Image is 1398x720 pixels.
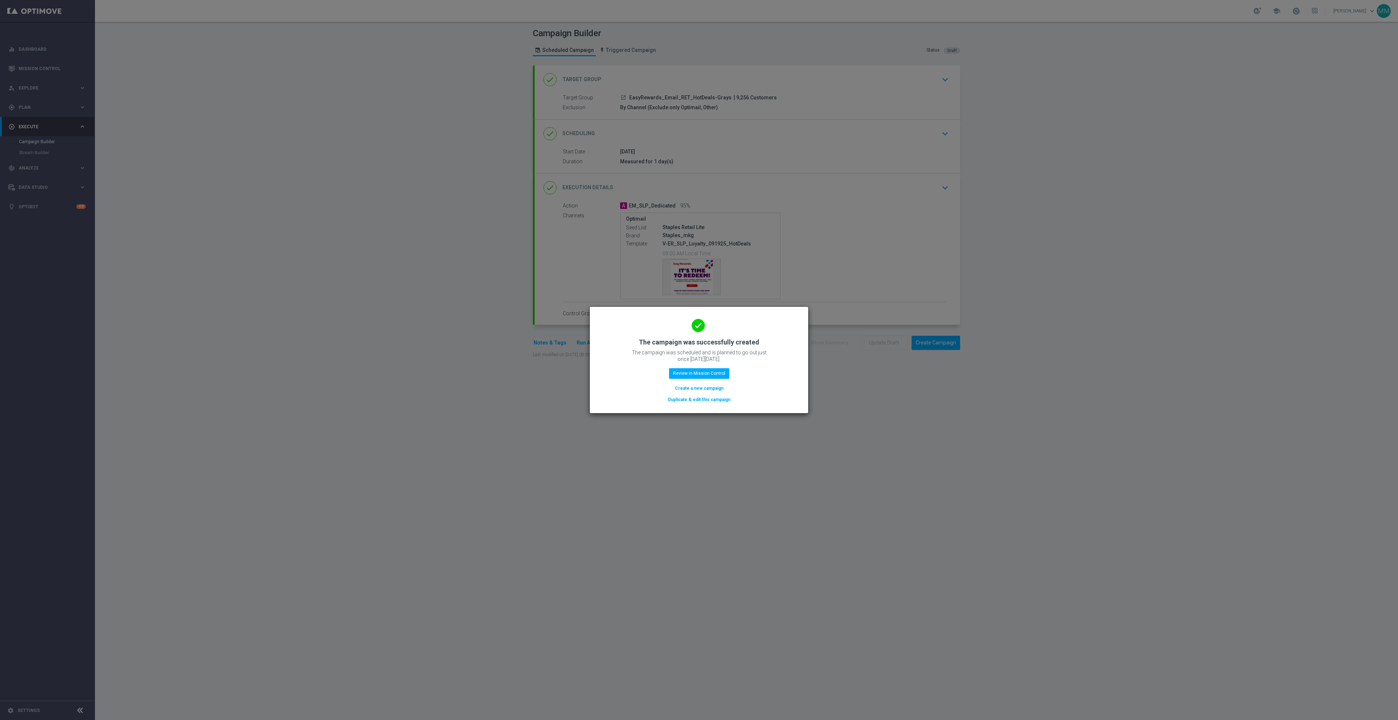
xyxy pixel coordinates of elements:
[667,396,731,404] button: Duplicate & edit this campaign
[639,338,759,347] h2: The campaign was successfully created
[626,349,772,362] p: The campaign was scheduled and is planned to go out just once [DATE][DATE].
[669,368,729,378] button: Review in Mission Control
[692,319,705,332] i: done
[674,384,724,392] button: Create a new campaign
